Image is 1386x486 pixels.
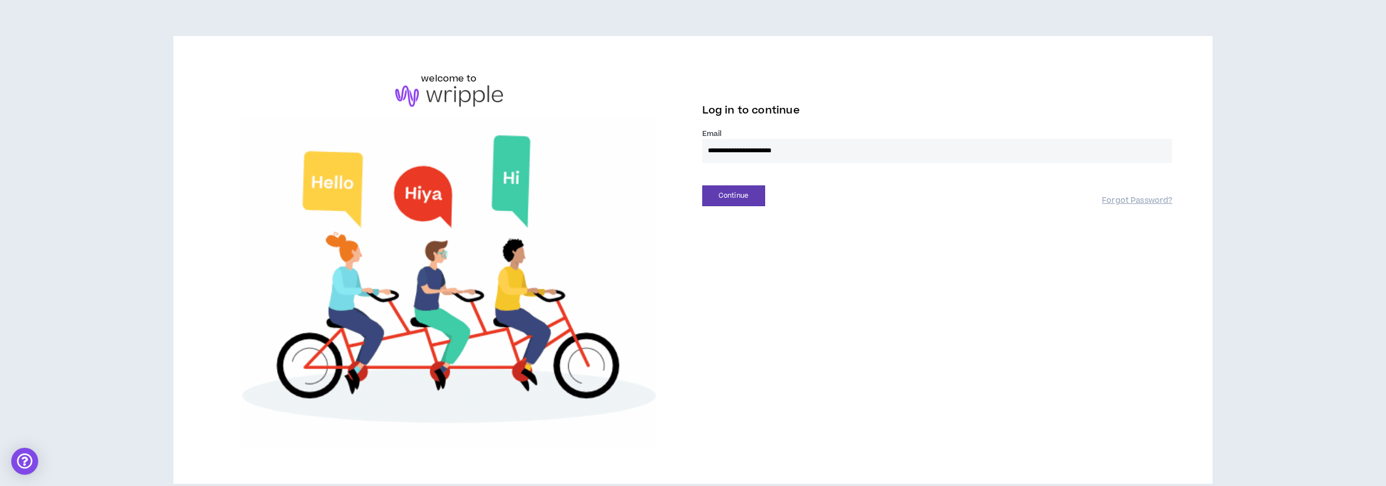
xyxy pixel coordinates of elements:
img: Welcome to Wripple [214,118,684,448]
span: Log in to continue [702,103,800,117]
a: Forgot Password? [1102,196,1172,206]
button: Continue [702,185,765,206]
label: Email [702,129,1173,139]
div: Open Intercom Messenger [11,448,38,475]
img: logo-brand.png [395,85,503,107]
h6: welcome to [421,72,477,85]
